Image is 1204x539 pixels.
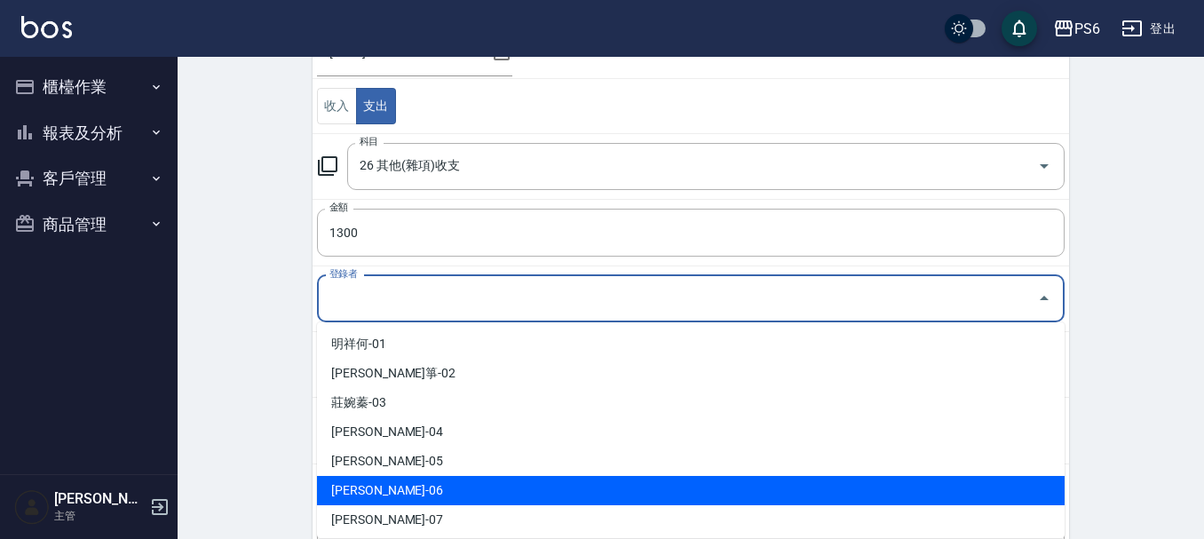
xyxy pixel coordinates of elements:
[7,155,170,202] button: 客戶管理
[317,447,1065,476] li: [PERSON_NAME]-05
[360,135,378,148] label: 科目
[317,359,1065,388] li: [PERSON_NAME]箏-02
[317,388,1065,417] li: 莊婉蓁-03
[1114,12,1183,45] button: 登出
[317,417,1065,447] li: [PERSON_NAME]-04
[356,88,396,124] button: centered
[317,329,1065,359] li: 明祥何-01
[317,88,396,124] div: text alignment
[7,64,170,110] button: 櫃檯作業
[1074,18,1100,40] div: PS6
[317,505,1065,535] li: [PERSON_NAME]-07
[1002,11,1037,46] button: save
[317,476,1065,505] li: [PERSON_NAME]-06
[317,88,357,124] button: left aligned
[21,16,72,38] img: Logo
[1046,11,1107,47] button: PS6
[7,202,170,248] button: 商品管理
[14,489,50,525] img: Person
[54,490,145,508] h5: [PERSON_NAME]
[1030,152,1058,180] button: Open
[54,508,145,524] p: 主管
[329,267,357,281] label: 登錄者
[1030,284,1058,313] button: Close
[329,201,348,214] label: 金額
[7,110,170,156] button: 報表及分析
